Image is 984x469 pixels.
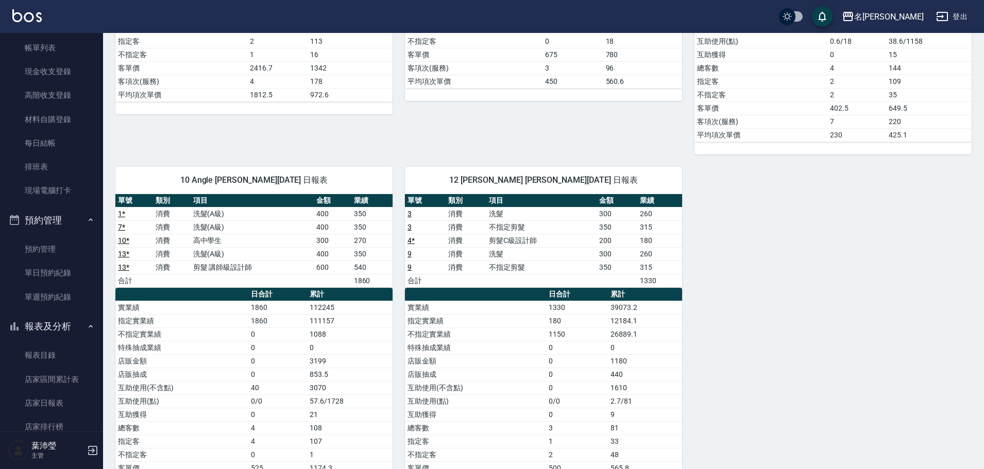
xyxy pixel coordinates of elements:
[4,36,99,60] a: 帳單列表
[4,285,99,309] a: 單週預約紀錄
[597,247,637,260] td: 300
[694,88,827,101] td: 不指定客
[115,314,248,327] td: 指定實業績
[546,314,608,327] td: 180
[115,48,247,61] td: 不指定客
[4,237,99,261] a: 預約管理
[886,88,972,101] td: 35
[886,34,972,48] td: 38.6/1158
[542,48,603,61] td: 675
[153,194,191,207] th: 類別
[546,394,608,408] td: 0/0
[486,194,597,207] th: 項目
[608,408,682,421] td: 9
[248,421,307,435] td: 4
[637,234,682,247] td: 180
[405,75,542,88] td: 平均項次單價
[4,179,99,202] a: 現場電腦打卡
[446,220,486,234] td: 消費
[351,194,393,207] th: 業績
[405,314,546,327] td: 指定實業績
[405,354,546,368] td: 店販金額
[405,34,542,48] td: 不指定客
[827,101,886,115] td: 402.5
[307,448,393,461] td: 1
[4,343,99,367] a: 報表目錄
[4,415,99,439] a: 店家排行榜
[405,301,546,314] td: 實業績
[248,408,307,421] td: 0
[308,61,393,75] td: 1342
[314,260,351,274] td: 600
[115,194,393,288] table: a dense table
[546,368,608,381] td: 0
[307,288,393,301] th: 累計
[307,435,393,448] td: 107
[307,341,393,354] td: 0
[838,6,928,27] button: 名[PERSON_NAME]
[405,48,542,61] td: 客單價
[115,194,153,207] th: 單號
[694,61,827,75] td: 總客數
[405,194,446,207] th: 單號
[812,6,833,27] button: save
[153,234,191,247] td: 消費
[191,234,314,247] td: 高中學生
[4,60,99,83] a: 現金收支登錄
[486,260,597,274] td: 不指定剪髮
[115,34,247,48] td: 指定客
[4,368,99,391] a: 店家區間累計表
[486,207,597,220] td: 洗髮
[307,368,393,381] td: 853.5
[314,220,351,234] td: 400
[4,313,99,340] button: 報表及分析
[637,194,682,207] th: 業績
[307,301,393,314] td: 112245
[405,368,546,381] td: 店販抽成
[153,207,191,220] td: 消費
[351,234,393,247] td: 270
[115,381,248,394] td: 互助使用(不含點)
[446,234,486,247] td: 消費
[608,327,682,341] td: 26889.1
[608,341,682,354] td: 0
[597,194,637,207] th: 金額
[446,247,486,260] td: 消費
[308,75,393,88] td: 178
[637,274,682,287] td: 1330
[248,435,307,448] td: 4
[4,83,99,107] a: 高階收支登錄
[486,220,597,234] td: 不指定剪髮
[248,314,307,327] td: 1860
[486,247,597,260] td: 洗髮
[446,260,486,274] td: 消費
[115,408,248,421] td: 互助獲得
[603,34,682,48] td: 18
[542,34,603,48] td: 0
[886,75,972,88] td: 109
[854,10,924,23] div: 名[PERSON_NAME]
[546,301,608,314] td: 1330
[608,314,682,327] td: 12184.1
[307,354,393,368] td: 3199
[248,341,307,354] td: 0
[546,421,608,435] td: 3
[827,115,886,128] td: 7
[597,234,637,247] td: 200
[886,115,972,128] td: 220
[408,223,412,231] a: 3
[4,155,99,179] a: 排班表
[608,394,682,408] td: 2.7/81
[608,381,682,394] td: 1610
[351,247,393,260] td: 350
[247,61,308,75] td: 2416.7
[191,207,314,220] td: 洗髮(A級)
[115,301,248,314] td: 實業績
[115,368,248,381] td: 店販抽成
[308,48,393,61] td: 16
[608,354,682,368] td: 1180
[694,34,827,48] td: 互助使用(點)
[405,408,546,421] td: 互助獲得
[542,61,603,75] td: 3
[247,75,308,88] td: 4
